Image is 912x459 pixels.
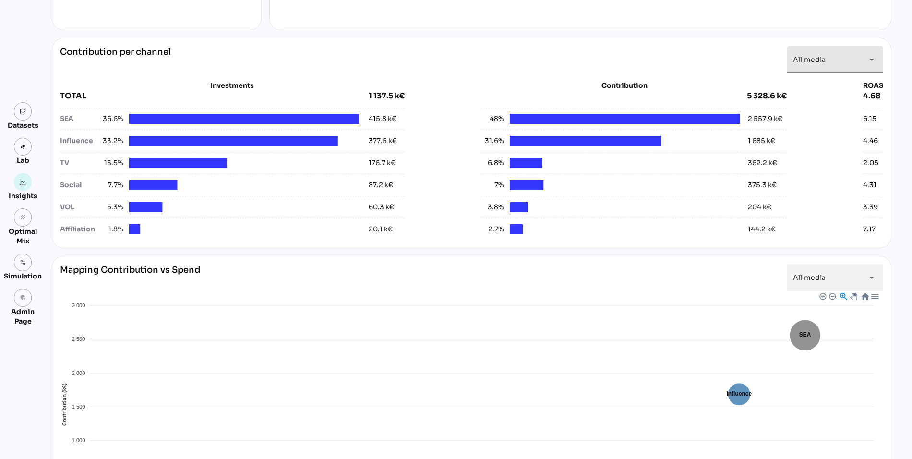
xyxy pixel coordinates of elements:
div: 176.7 k€ [369,158,396,168]
div: Contribution [505,81,744,90]
div: 2 557.9 k€ [748,114,782,124]
div: Selection Zoom [839,292,847,300]
div: Influence [60,136,100,146]
span: 31.6% [481,136,504,146]
div: Zoom Out [828,292,835,299]
div: 204 k€ [748,202,771,212]
tspan: 1 500 [72,404,85,410]
i: arrow_drop_down [866,272,877,283]
div: Optimal Mix [4,227,42,246]
tspan: 1 000 [72,437,85,443]
div: 362.2 k€ [748,158,777,168]
span: 33.2% [100,136,123,146]
span: 5.3% [100,202,123,212]
span: All media [793,55,826,64]
span: 48% [481,114,504,124]
div: 1 685 k€ [748,136,775,146]
div: 5 328.6 k€ [747,90,787,102]
div: Insights [9,191,37,201]
div: SEA [60,114,100,124]
div: VOL [60,202,100,212]
div: 6.15 [863,114,876,124]
div: Datasets [8,121,38,130]
img: settings.svg [20,259,26,266]
div: 3.39 [863,202,878,212]
tspan: 2 000 [72,370,85,376]
div: Lab [12,156,34,165]
div: 415.8 k€ [369,114,396,124]
div: 2.05 [863,158,878,168]
img: data.svg [20,108,26,115]
div: Admin Page [4,307,42,326]
div: ROAS [863,81,883,90]
text: Contribution (k€) [61,383,67,426]
span: 36.6% [100,114,123,124]
div: Affiliation [60,224,100,234]
div: Investments [60,81,405,90]
div: Panning [850,293,856,299]
div: 60.3 k€ [369,202,394,212]
div: Social [60,180,100,190]
div: Simulation [4,271,42,281]
div: 377.5 k€ [369,136,397,146]
i: admin_panel_settings [20,294,26,301]
div: 1 137.5 k€ [369,90,405,102]
div: Mapping Contribution vs Spend [60,264,200,291]
span: All media [793,273,826,282]
i: grain [20,214,26,221]
div: 4.68 [863,90,883,102]
span: 7% [481,180,504,190]
span: 7.7% [100,180,123,190]
div: 7.17 [863,224,876,234]
div: Contribution per channel [60,46,171,73]
tspan: 2 500 [72,336,85,342]
span: 3.8% [481,202,504,212]
span: 6.8% [481,158,504,168]
i: arrow_drop_down [866,54,877,65]
img: lab.svg [20,144,26,150]
div: Zoom In [819,292,826,299]
span: 1.8% [100,224,123,234]
img: graph.svg [20,179,26,185]
div: 20.1 k€ [369,224,393,234]
div: 375.3 k€ [748,180,777,190]
div: 144.2 k€ [748,224,776,234]
span: 2.7% [481,224,504,234]
span: 15.5% [100,158,123,168]
tspan: 3 000 [72,302,85,308]
div: TOTAL [60,90,369,102]
div: TV [60,158,100,168]
div: Menu [870,292,878,300]
div: 4.31 [863,180,876,190]
div: 87.2 k€ [369,180,393,190]
div: Reset Zoom [861,292,869,300]
div: 4.46 [863,136,878,146]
